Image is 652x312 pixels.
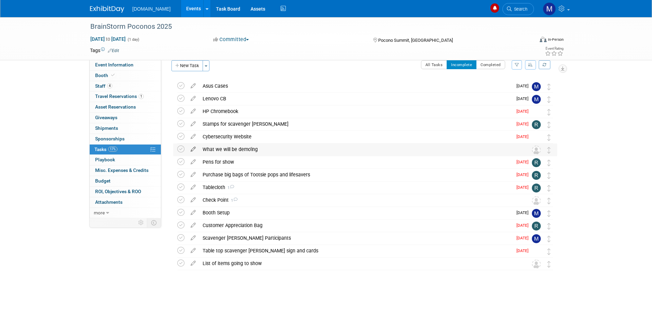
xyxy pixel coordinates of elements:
img: Rachelle Menzella [532,171,541,180]
div: Event Rating [545,47,563,50]
i: Move task [547,122,551,128]
i: Move task [547,248,551,255]
a: Staff4 [90,81,161,91]
img: Rachelle Menzella [532,222,541,230]
a: edit [187,248,199,254]
img: Vasili Karalewich [532,247,541,256]
div: Asus Cases [199,80,512,92]
button: New Task [171,60,203,71]
a: Event Information [90,60,161,70]
a: edit [187,83,199,89]
span: Giveaways [95,115,117,120]
img: Stephen Bart [532,108,541,116]
span: Budget [95,178,111,184]
img: Mark Menzella [532,209,541,218]
a: edit [187,134,199,140]
span: Search [512,7,527,12]
span: 1 [225,186,234,190]
i: Move task [547,198,551,204]
span: [DATE] [516,96,532,101]
a: Shipments [90,123,161,134]
span: [DATE] [516,160,532,164]
span: [DATE] [516,236,532,240]
button: Incomplete [447,60,476,69]
td: Personalize Event Tab Strip [135,218,147,227]
span: [DATE] [516,84,532,88]
a: edit [187,260,199,266]
i: Move task [547,134,551,141]
td: Toggle Event Tabs [147,218,161,227]
img: Rachelle Menzella [532,184,541,192]
td: Tags [90,47,119,54]
a: edit [187,121,199,127]
span: Tasks [94,147,117,152]
img: Vasili Karalewich [532,133,541,142]
img: Format-Inperson.png [540,37,547,42]
a: more [90,208,161,218]
span: [DATE] [DATE] [90,36,126,42]
i: Move task [547,223,551,229]
span: 1 [139,94,144,99]
a: Booth [90,71,161,81]
div: Event Format [494,36,564,46]
img: ExhibitDay [90,6,124,13]
a: edit [187,96,199,102]
img: Unassigned [532,146,541,154]
span: Travel Reservations [95,93,144,99]
img: Unassigned [532,260,541,269]
button: Completed [476,60,505,69]
span: Shipments [95,125,118,131]
span: 4 [107,83,112,88]
img: Rachelle Menzella [532,158,541,167]
div: BrainStorm Poconos 2025 [88,21,524,33]
a: edit [187,197,199,203]
a: edit [187,108,199,114]
a: Asset Reservations [90,102,161,112]
div: Purchase big bags of Tootsie pops and lifesavers [199,169,512,180]
a: edit [187,210,199,216]
a: Tasks17% [90,145,161,155]
span: [DOMAIN_NAME] [132,6,171,12]
a: Refresh [539,60,550,69]
span: Playbook [95,157,115,162]
span: Event Information [95,62,133,67]
span: Booth [95,73,116,78]
a: Budget [90,176,161,186]
i: Move task [547,84,551,90]
div: List of items going to show [199,258,518,269]
i: Move task [547,147,551,153]
span: [DATE] [516,185,532,190]
span: Asset Reservations [95,104,136,110]
span: [DATE] [516,134,532,139]
span: more [94,210,105,215]
div: Customer Appreciation Bag [199,220,512,231]
div: Pens for show [199,156,512,168]
i: Booth reservation complete [111,73,115,77]
span: 17% [108,147,117,152]
img: Mark Menzella [543,2,556,15]
i: Move task [547,210,551,217]
a: edit [187,235,199,241]
div: Check Point [199,194,518,206]
div: Table top scavenger [PERSON_NAME] sign and cards [199,245,512,257]
i: Move task [547,109,551,115]
span: Staff [95,83,112,89]
a: edit [187,172,199,178]
div: Booth Setup [199,207,512,219]
span: Pocono Summit, [GEOGRAPHIC_DATA] [378,38,453,43]
a: Sponsorships [90,134,161,144]
a: Playbook [90,155,161,165]
span: [DATE] [516,223,532,228]
div: What we will be demo'ing [199,143,518,155]
i: Move task [547,261,551,267]
span: Attachments [95,199,123,205]
a: edit [187,184,199,190]
span: [DATE] [516,248,532,253]
img: Unassigned [532,196,541,205]
div: Tablecloth [199,182,512,193]
div: In-Person [548,37,564,42]
div: Cybersecurity Website [199,131,512,142]
div: HP Chromebook [199,105,512,117]
img: Rachelle Menzella [532,120,541,129]
span: ROI, Objectives & ROO [95,189,141,194]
